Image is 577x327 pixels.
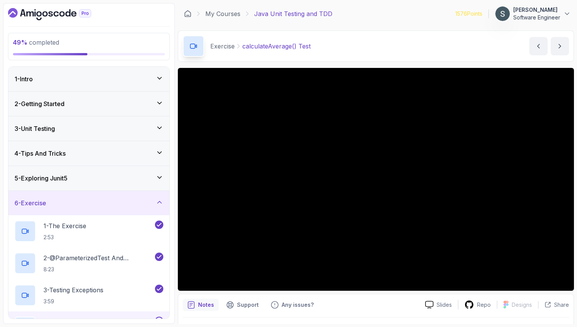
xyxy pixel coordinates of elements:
[8,141,169,166] button: 4-Tips And Tricks
[15,99,64,108] h3: 2 - Getting Started
[8,92,169,116] button: 2-Getting Started
[266,299,318,311] button: Feedback button
[15,74,33,84] h3: 1 - Intro
[8,166,169,190] button: 5-Exploring Junit5
[44,221,86,230] p: 1 - The Exercise
[210,42,235,51] p: Exercise
[13,39,27,46] span: 49 %
[242,42,311,51] p: calculateAverage() Test
[282,301,314,309] p: Any issues?
[495,6,510,21] img: user profile image
[554,301,569,309] p: Share
[458,300,497,309] a: Repo
[529,37,548,55] button: previous content
[222,299,263,311] button: Support button
[184,10,192,18] a: Dashboard
[44,298,103,305] p: 3:59
[513,14,560,21] p: Software Engineer
[15,253,163,274] button: 2-@ParameterizedTest and @CsvSource8:23
[419,301,458,309] a: Slides
[254,9,332,18] p: Java Unit Testing and TDD
[178,68,574,291] iframe: 4 - CalculateAverage Test
[44,266,153,273] p: 8:23
[237,301,259,309] p: Support
[44,253,153,263] p: 2 - @ParameterizedTest and @CsvSource
[198,301,214,309] p: Notes
[15,174,68,183] h3: 5 - Exploring Junit5
[44,317,120,327] p: 4 - calculateAverage() Test
[15,149,66,158] h3: 4 - Tips And Tricks
[15,124,55,133] h3: 3 - Unit Testing
[513,6,560,14] p: [PERSON_NAME]
[538,301,569,309] button: Share
[437,301,452,309] p: Slides
[455,10,482,18] p: 1576 Points
[8,67,169,91] button: 1-Intro
[15,285,163,306] button: 3-Testing Exceptions3:59
[205,9,240,18] a: My Courses
[8,8,109,20] a: Dashboard
[551,37,569,55] button: next content
[8,191,169,215] button: 6-Exercise
[477,301,491,309] p: Repo
[15,198,46,208] h3: 6 - Exercise
[44,285,103,295] p: 3 - Testing Exceptions
[13,39,59,46] span: completed
[8,116,169,141] button: 3-Unit Testing
[512,301,532,309] p: Designs
[495,6,571,21] button: user profile image[PERSON_NAME]Software Engineer
[183,299,219,311] button: notes button
[44,234,86,241] p: 2:53
[15,221,163,242] button: 1-The Exercise2:53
